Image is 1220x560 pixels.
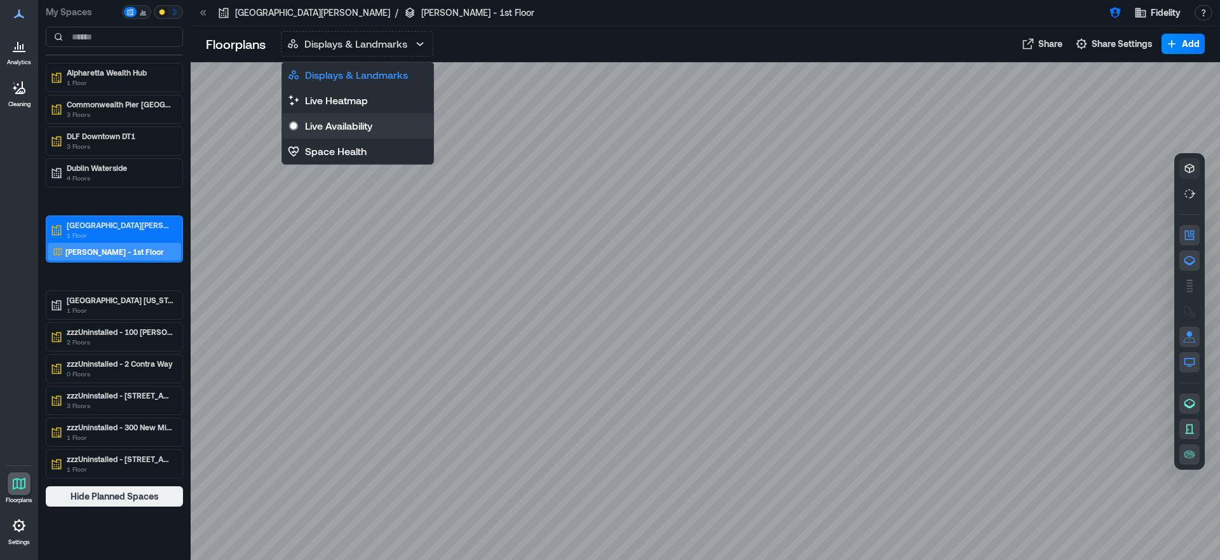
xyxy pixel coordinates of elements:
button: Live Heatmap [282,88,433,113]
p: [GEOGRAPHIC_DATA] [US_STATE] [67,295,173,305]
p: Displays & Landmarks [305,67,408,83]
p: 3 Floors [67,141,173,151]
p: 1 Floor [67,432,173,442]
p: [PERSON_NAME] - 1st Floor [421,6,534,19]
p: Displays & Landmarks [304,36,407,51]
p: zzzUninstalled - [STREET_ADDRESS][US_STATE] [67,454,173,464]
button: Live Availability [282,113,433,139]
p: DLF Downtown DT1 [67,131,173,141]
p: 1 Floor [67,78,173,88]
a: Analytics [3,31,35,70]
span: Fidelity [1151,6,1181,19]
p: My Spaces [46,6,119,18]
p: [PERSON_NAME] - 1st Floor [65,247,164,257]
button: Fidelity [1130,3,1184,23]
p: Floorplans [6,496,32,504]
p: Commonwealth Pier [GEOGRAPHIC_DATA] [67,99,173,109]
button: Share Settings [1071,34,1156,54]
p: [GEOGRAPHIC_DATA][PERSON_NAME] [235,6,390,19]
p: 2 Floors [67,337,173,347]
a: Settings [4,510,34,550]
p: Live Heatmap [305,93,368,108]
a: Floorplans [2,468,36,508]
p: / [395,6,398,19]
button: Displays & Landmarks [282,62,433,88]
p: zzzUninstalled - 300 New Millennium [67,422,173,432]
p: 1 Floor [67,230,173,240]
p: Space Health [305,144,367,159]
p: zzzUninstalled - 2 Contra Way [67,359,173,369]
p: Cleaning [8,100,30,108]
p: zzzUninstalled - 100 [PERSON_NAME] [67,327,173,337]
p: 4 Floors [67,173,173,183]
p: Dublin Waterside [67,163,173,173]
p: Floorplans [206,35,266,53]
p: zzzUninstalled - [STREET_ADDRESS] [67,390,173,400]
button: Add [1162,34,1205,54]
p: [GEOGRAPHIC_DATA][PERSON_NAME] [67,220,173,230]
span: Share [1038,38,1062,50]
button: Space Health [282,139,433,164]
p: 3 Floors [67,400,173,411]
p: Settings [8,538,30,546]
p: Live Availability [305,118,372,133]
p: Analytics [7,58,31,66]
p: 1 Floor [67,305,173,315]
p: 1 Floor [67,464,173,474]
p: 0 Floors [67,369,173,379]
button: Hide Planned Spaces [46,486,183,507]
p: 3 Floors [67,109,173,120]
button: Displays & Landmarks [281,31,433,57]
p: Alpharetta Wealth Hub [67,67,173,78]
span: Hide Planned Spaces [71,490,159,503]
a: Cleaning [3,72,35,112]
span: Share Settings [1092,38,1153,50]
button: Share [1018,34,1066,54]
